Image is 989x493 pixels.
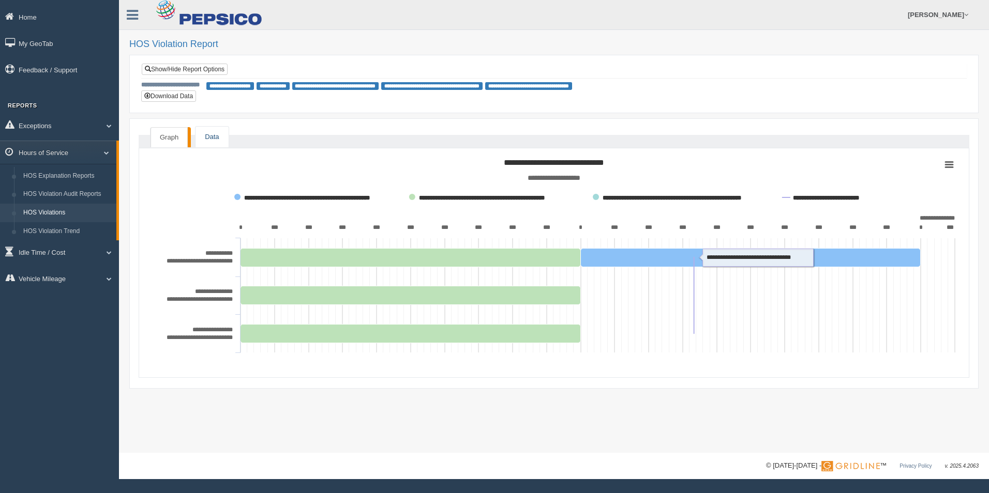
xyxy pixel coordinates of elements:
div: © [DATE]-[DATE] - ™ [766,460,979,471]
a: Graph [151,127,188,148]
a: Data [196,127,228,148]
img: Gridline [821,461,880,471]
a: Privacy Policy [900,463,932,469]
a: Show/Hide Report Options [142,64,228,75]
a: HOS Violation Audit Reports [19,185,116,204]
h2: HOS Violation Report [129,39,979,50]
a: HOS Violations [19,204,116,222]
span: v. 2025.4.2063 [945,463,979,469]
a: HOS Violation Trend [19,222,116,241]
a: HOS Explanation Reports [19,167,116,186]
button: Download Data [141,90,196,102]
